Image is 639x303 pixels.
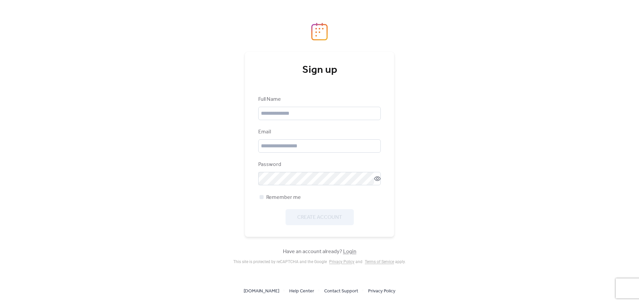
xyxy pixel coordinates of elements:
span: Privacy Policy [368,287,395,295]
span: Remember me [266,194,301,202]
div: Email [258,128,379,136]
img: logo [311,23,328,41]
a: Login [343,246,356,257]
a: Contact Support [324,287,358,295]
a: Terms of Service [365,259,394,264]
span: Help Center [289,287,314,295]
a: Help Center [289,287,314,295]
div: Full Name [258,95,379,103]
a: Privacy Policy [368,287,395,295]
span: Contact Support [324,287,358,295]
div: This site is protected by reCAPTCHA and the Google and apply . [233,259,406,264]
div: Password [258,161,379,169]
span: Have an account already? [283,248,356,256]
a: [DOMAIN_NAME] [244,287,279,295]
span: [DOMAIN_NAME] [244,287,279,295]
a: Privacy Policy [329,259,354,264]
div: Sign up [258,64,381,77]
